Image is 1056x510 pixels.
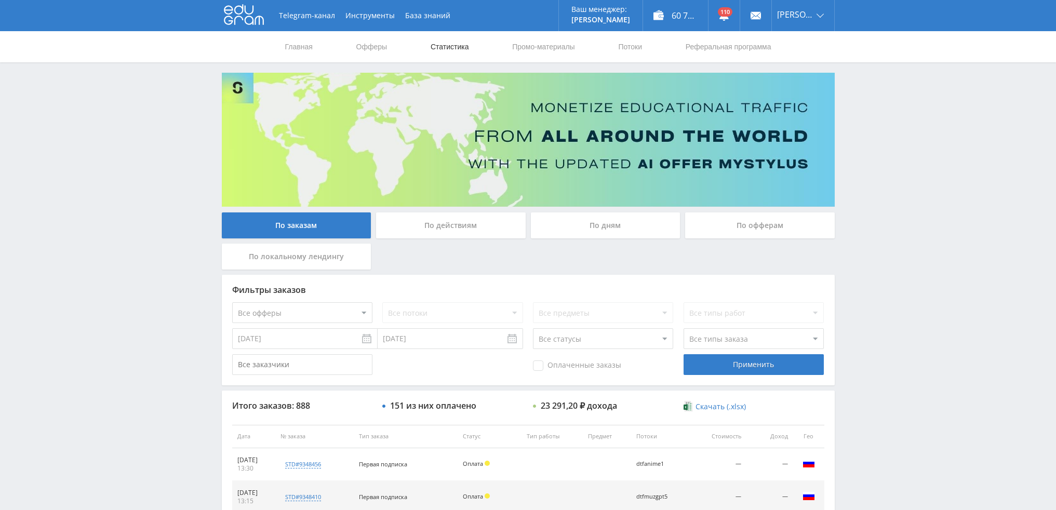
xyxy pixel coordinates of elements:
[284,31,314,62] a: Главная
[232,354,372,375] input: Все заказчики
[684,354,824,375] div: Применить
[463,492,483,500] span: Оплата
[685,31,772,62] a: Реферальная программа
[696,402,746,411] span: Скачать (.xlsx)
[541,401,617,410] div: 23 291,20 ₽ дохода
[636,493,683,500] div: dtfmuzgpt5
[522,425,582,448] th: Тип работы
[690,425,746,448] th: Стоимость
[631,425,690,448] th: Потоки
[636,461,683,467] div: dtfanime1
[275,425,354,448] th: № заказа
[355,31,389,62] a: Офферы
[685,212,835,238] div: По офферам
[232,425,275,448] th: Дата
[485,493,490,499] span: Холд
[583,425,631,448] th: Предмет
[232,285,824,294] div: Фильтры заказов
[485,461,490,466] span: Холд
[571,16,630,24] p: [PERSON_NAME]
[777,10,813,19] span: [PERSON_NAME]
[531,212,680,238] div: По дням
[684,401,746,412] a: Скачать (.xlsx)
[237,464,270,473] div: 13:30
[684,401,692,411] img: xlsx
[354,425,458,448] th: Тип заказа
[803,457,815,469] img: rus.png
[690,448,746,481] td: —
[458,425,522,448] th: Статус
[359,460,407,468] span: Первая подписка
[746,425,793,448] th: Доход
[533,360,621,371] span: Оплаченные заказы
[359,493,407,501] span: Первая подписка
[571,5,630,14] p: Ваш менеджер:
[222,212,371,238] div: По заказам
[617,31,643,62] a: Потоки
[793,425,824,448] th: Гео
[285,460,321,468] div: std#9348456
[222,73,835,207] img: Banner
[430,31,470,62] a: Статистика
[803,490,815,502] img: rus.png
[746,448,793,481] td: —
[376,212,526,238] div: По действиям
[285,493,321,501] div: std#9348410
[222,244,371,270] div: По локальному лендингу
[232,401,372,410] div: Итого заказов: 888
[237,489,270,497] div: [DATE]
[463,460,483,467] span: Оплата
[237,456,270,464] div: [DATE]
[390,401,476,410] div: 151 из них оплачено
[511,31,576,62] a: Промо-материалы
[237,497,270,505] div: 13:15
